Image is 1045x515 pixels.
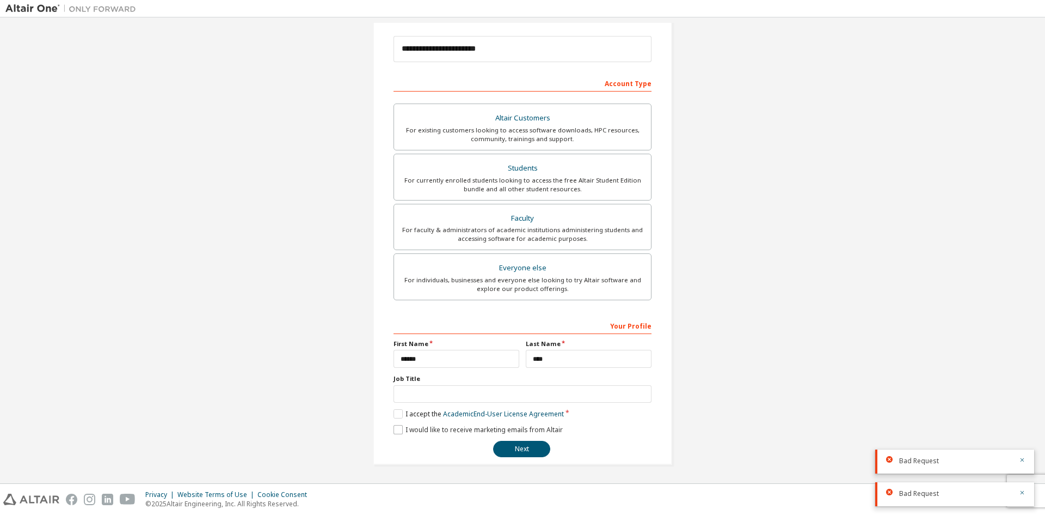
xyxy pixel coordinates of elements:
[177,490,257,499] div: Website Terms of Use
[257,490,313,499] div: Cookie Consent
[394,340,519,348] label: First Name
[5,3,142,14] img: Altair One
[401,126,644,143] div: For existing customers looking to access software downloads, HPC resources, community, trainings ...
[401,176,644,193] div: For currently enrolled students looking to access the free Altair Student Edition bundle and all ...
[401,161,644,176] div: Students
[401,276,644,293] div: For individuals, businesses and everyone else looking to try Altair software and explore our prod...
[145,499,313,508] p: © 2025 Altair Engineering, Inc. All Rights Reserved.
[526,340,651,348] label: Last Name
[120,494,136,505] img: youtube.svg
[401,226,644,243] div: For faculty & administrators of academic institutions administering students and accessing softwa...
[394,425,563,434] label: I would like to receive marketing emails from Altair
[394,374,651,383] label: Job Title
[443,409,564,419] a: Academic End-User License Agreement
[899,489,939,498] span: Bad Request
[394,74,651,92] div: Account Type
[102,494,113,505] img: linkedin.svg
[394,317,651,334] div: Your Profile
[84,494,95,505] img: instagram.svg
[899,457,939,465] span: Bad Request
[394,409,564,419] label: I accept the
[401,260,644,276] div: Everyone else
[401,211,644,226] div: Faculty
[145,490,177,499] div: Privacy
[3,494,59,505] img: altair_logo.svg
[66,494,77,505] img: facebook.svg
[401,111,644,126] div: Altair Customers
[493,441,550,457] button: Next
